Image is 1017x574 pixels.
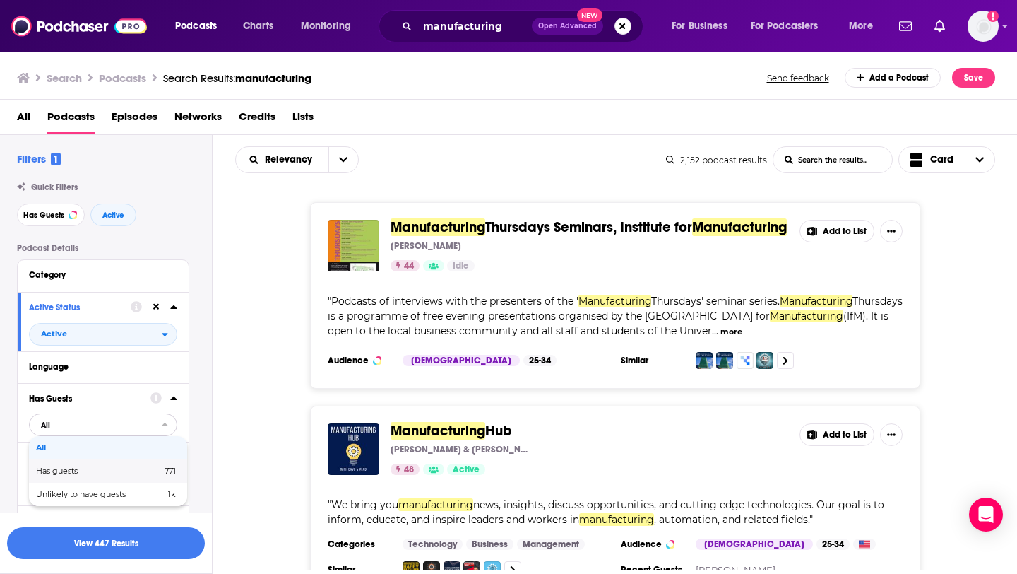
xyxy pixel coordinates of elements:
button: Add to List [799,220,874,242]
img: User Profile [968,11,999,42]
span: 1 [51,153,61,165]
button: open menu [662,15,745,37]
span: manufacturing [235,71,311,85]
span: Card [930,155,953,165]
button: Open AdvancedNew [532,18,603,35]
button: Choose View [898,146,996,173]
span: manufacturing [579,513,654,526]
button: open menu [29,323,177,346]
span: Manufacturing [770,310,843,322]
span: Podcasts of interviews with the presenters of the ' [331,295,578,307]
button: open menu [328,147,358,172]
button: Active Status [29,298,131,316]
button: Has Guests [17,204,85,226]
span: , automation, and related fields. [654,513,809,526]
span: " [328,295,903,337]
a: Podcasts [47,105,95,134]
a: ManufacturingHub [391,423,511,439]
div: Has Guests [29,394,141,404]
a: Networks [174,105,222,134]
img: Dean's Seminar Series: Saïd Business School [696,352,713,369]
span: Logged in as notablypr2 [968,11,999,42]
span: Quick Filters [31,182,78,192]
span: Manufacturing [391,422,485,440]
span: Monitoring [301,16,351,36]
a: 44 [391,260,420,271]
span: Manufacturing [391,218,485,236]
span: All [17,105,30,134]
span: Relevancy [265,155,317,165]
a: Active [447,464,485,475]
span: 48 [404,463,414,477]
img: VoxelMatters Podcast [737,352,754,369]
button: Active [90,204,136,226]
span: Idle [453,259,469,274]
button: close menu [29,414,177,436]
button: Save [952,68,995,88]
svg: Add a profile image [987,11,999,22]
h3: Audience [328,355,391,366]
button: Category [29,266,177,283]
a: Podchaser - Follow, Share and Rate Podcasts [11,13,147,40]
p: Podcast Details [17,243,189,253]
div: Language [29,362,168,372]
button: more [720,326,742,338]
span: Has Guests [23,211,64,219]
a: Episodes [112,105,157,134]
button: open menu [165,15,235,37]
span: More [849,16,873,36]
button: Send feedback [763,72,833,84]
button: open menu [742,15,839,37]
button: Language [29,358,177,375]
div: Search Results: [163,71,311,85]
a: Business [466,539,513,550]
span: Hub [485,422,511,440]
img: seat11a.com | the next generation roadshow | [756,352,773,369]
a: Charts [234,15,282,37]
span: " " [328,498,884,526]
a: Lists [292,105,314,134]
a: Add a Podcast [845,68,941,88]
span: For Business [672,16,727,36]
span: Manufacturing [780,295,852,307]
p: [PERSON_NAME] & [PERSON_NAME] [391,444,532,455]
div: 25-34 [816,539,850,550]
a: Show notifications dropdown [929,14,951,38]
div: Unlikely to have guests [29,483,187,506]
span: 44 [404,259,414,274]
a: Technology [403,539,463,550]
span: Podcasts [175,16,217,36]
button: open menu [236,155,328,165]
h2: filter dropdown [29,323,177,346]
img: Manufacturing Thursdays Seminars, Institute for Manufacturing [328,220,379,271]
a: Credits [239,105,275,134]
span: Manufacturing [578,295,651,307]
div: Category [29,270,168,280]
span: Thursdays' seminar series. [651,295,780,307]
h3: Podcasts [99,71,146,85]
img: Manufacturing Hub [328,423,379,475]
span: For Podcasters [751,16,819,36]
span: All [41,421,50,429]
h2: Filters [17,152,61,165]
div: Has guests [29,459,187,483]
p: [PERSON_NAME] [391,240,461,252]
a: Management [517,539,585,550]
span: Active [102,211,124,219]
span: news, insights, discuss opportunities, and cutting edge technologies. Our goal is to inform, educ... [328,498,884,526]
h3: Search [47,71,82,85]
button: Add to List [799,423,874,446]
div: [DEMOGRAPHIC_DATA] [403,355,520,366]
input: Search podcasts, credits, & more... [417,15,532,37]
div: 2,152 podcast results [666,155,767,165]
img: Dean's Seminar Series: Saïd Business School [716,352,733,369]
div: 25-34 [523,355,557,366]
